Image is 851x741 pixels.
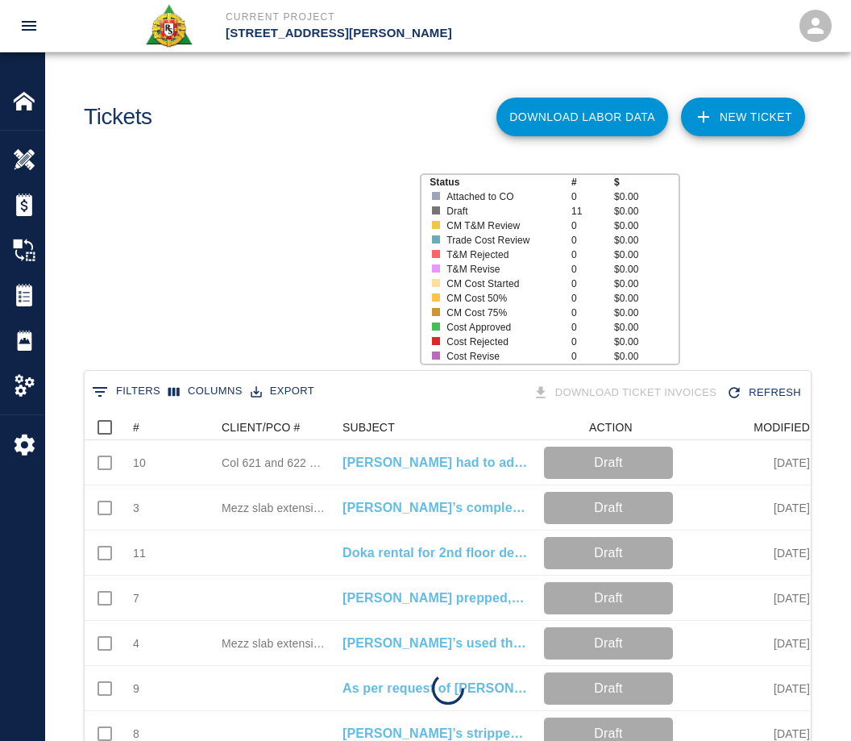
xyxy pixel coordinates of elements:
[681,485,818,531] div: [DATE]
[571,219,614,233] p: 0
[222,414,301,440] div: CLIENT/PCO #
[226,24,513,43] p: [STREET_ADDRESS][PERSON_NAME]
[550,589,666,608] p: Draft
[681,440,818,485] div: [DATE]
[614,248,679,262] p: $0.00
[247,379,318,404] button: Export
[536,414,681,440] div: ACTION
[133,545,146,561] div: 11
[681,531,818,576] div: [DATE]
[550,453,666,472] p: Draft
[681,621,818,666] div: [DATE]
[144,3,193,48] img: Roger & Sons Concrete
[88,379,164,405] button: Show filters
[133,635,139,651] div: 4
[571,189,614,204] p: 0
[529,379,724,407] div: Tickets download in groups of 15
[222,455,326,471] div: Col 621 and 622 Corbel change
[446,277,558,291] p: CM Cost Started
[614,320,679,335] p: $0.00
[446,262,558,277] p: T&M Revise
[446,219,558,233] p: CM T&M Review
[446,306,558,320] p: CM Cost 75%
[334,414,536,440] div: SUBJECT
[133,681,139,697] div: 9
[614,349,679,364] p: $0.00
[496,98,668,136] button: Download Labor Data
[125,414,214,440] div: #
[446,233,558,248] p: Trade Cost Review
[614,219,679,233] p: $0.00
[614,262,679,277] p: $0.00
[133,590,139,606] div: 7
[446,189,558,204] p: Attached to CO
[222,635,326,651] div: Mezz slab extension and added wall
[164,379,247,404] button: Select columns
[571,349,614,364] p: 0
[342,543,528,563] a: Doka rental for 2nd floor deck . Scheduled to pour...
[681,98,805,136] a: NEW TICKET
[342,679,528,698] a: As per request of [PERSON_NAME], [PERSON_NAME] is [PERSON_NAME] the [PERSON_NAME]...
[681,414,818,440] div: MODIFIED
[342,414,395,440] div: SUBJECT
[614,189,679,204] p: $0.00
[571,233,614,248] p: 0
[614,175,679,189] p: $
[446,349,558,364] p: Cost Revise
[571,175,614,189] p: #
[214,414,334,440] div: CLIENT/PCO #
[342,453,528,472] a: [PERSON_NAME] had to adjust formwork in columns 621 and...
[571,262,614,277] p: 0
[614,291,679,306] p: $0.00
[550,679,666,698] p: Draft
[571,248,614,262] p: 0
[550,634,666,653] p: Draft
[614,277,679,291] p: $0.00
[571,291,614,306] p: 0
[222,500,326,516] div: Mezz slab extension and additional wall
[723,379,807,407] button: Refresh
[133,414,139,440] div: #
[446,320,558,335] p: Cost Approved
[681,576,818,621] div: [DATE]
[133,455,146,471] div: 10
[571,320,614,335] p: 0
[10,6,48,45] button: open drawer
[342,634,528,653] a: [PERSON_NAME]’s used the crane to mobilize material for deck and...
[84,104,152,131] h1: Tickets
[226,10,513,24] p: Current Project
[571,204,614,219] p: 11
[446,335,558,349] p: Cost Rejected
[614,204,679,219] p: $0.00
[571,277,614,291] p: 0
[446,204,558,219] p: Draft
[342,589,528,608] a: [PERSON_NAME] prepped, cleaned and poured extended mezz level slab....
[614,306,679,320] p: $0.00
[614,335,679,349] p: $0.00
[446,248,558,262] p: T&M Rejected
[571,306,614,320] p: 0
[614,233,679,248] p: $0.00
[430,175,571,189] p: Status
[550,498,666,518] p: Draft
[753,414,810,440] div: MODIFIED
[133,500,139,516] div: 3
[342,498,528,518] a: [PERSON_NAME]’s completed drilling and epoxying wall dowels .
[446,291,558,306] p: CM Cost 50%
[681,666,818,711] div: [DATE]
[550,543,666,563] p: Draft
[571,335,614,349] p: 0
[589,414,633,440] div: ACTION
[723,379,807,407] div: Refresh the list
